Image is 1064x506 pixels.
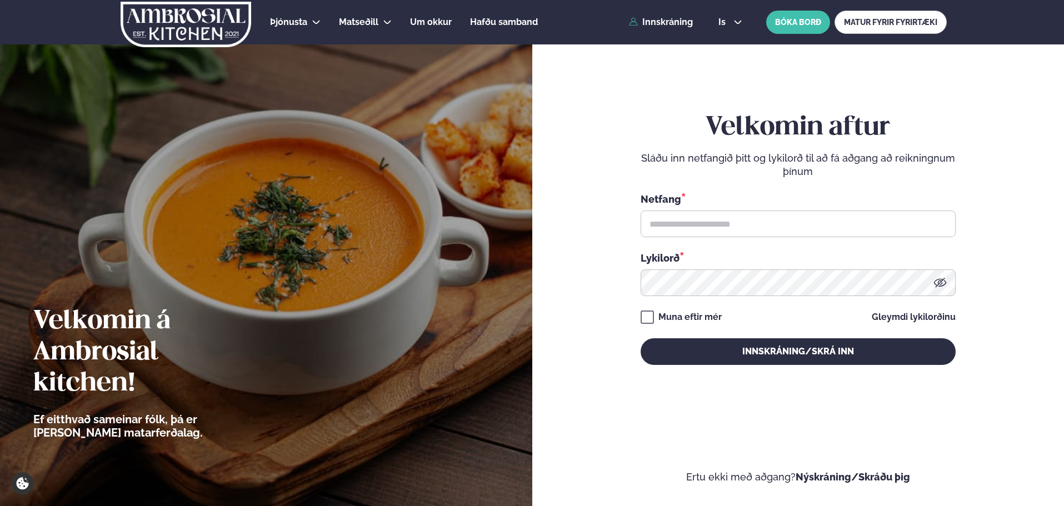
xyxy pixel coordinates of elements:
[641,251,956,265] div: Lykilorð
[641,152,956,178] p: Sláðu inn netfangið þitt og lykilorð til að fá aðgang að reikningnum þínum
[33,413,264,439] p: Ef eitthvað sameinar fólk, þá er [PERSON_NAME] matarferðalag.
[470,16,538,29] a: Hafðu samband
[641,112,956,143] h2: Velkomin aftur
[339,16,378,29] a: Matseðill
[270,17,307,27] span: Þjónusta
[33,306,264,399] h2: Velkomin á Ambrosial kitchen!
[410,16,452,29] a: Um okkur
[270,16,307,29] a: Þjónusta
[796,471,910,483] a: Nýskráning/Skráðu þig
[566,470,1031,484] p: Ertu ekki með aðgang?
[766,11,830,34] button: BÓKA BORÐ
[470,17,538,27] span: Hafðu samband
[872,313,956,322] a: Gleymdi lykilorðinu
[410,17,452,27] span: Um okkur
[641,192,956,206] div: Netfang
[835,11,947,34] a: MATUR FYRIR FYRIRTÆKI
[339,17,378,27] span: Matseðill
[629,17,693,27] a: Innskráning
[119,2,252,47] img: logo
[710,18,751,27] button: is
[11,472,34,495] a: Cookie settings
[641,338,956,365] button: Innskráning/Skrá inn
[718,18,729,27] span: is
